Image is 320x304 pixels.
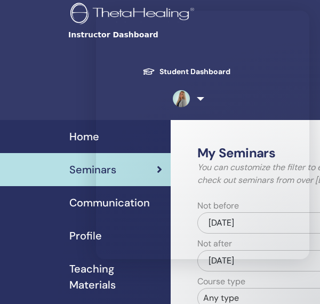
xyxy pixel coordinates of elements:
[96,11,309,259] iframe: Intercom live chat
[284,268,309,293] iframe: Intercom live chat
[69,195,150,211] span: Communication
[69,129,99,145] span: Home
[70,3,198,27] img: logo.png
[58,41,135,62] button: Toggle navigation
[68,29,228,41] span: Instructor Dashboard
[69,162,116,178] span: Seminars
[69,228,102,244] span: Profile
[69,261,162,293] span: Teaching Materials
[197,275,245,288] label: Course type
